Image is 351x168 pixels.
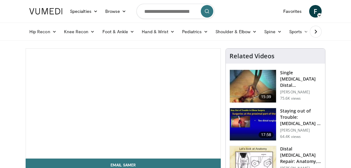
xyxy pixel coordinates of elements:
[260,25,285,38] a: Spine
[136,4,215,19] input: Search topics, interventions
[138,25,178,38] a: Hand & Wrist
[259,94,274,100] span: 15:39
[285,25,312,38] a: Sports
[212,25,260,38] a: Shoulder & Elbow
[230,108,276,141] img: Q2xRg7exoPLTwO8X4xMDoxOjB1O8AjAz_1.150x105_q85_crop-smart_upscale.jpg
[66,5,101,18] a: Specialties
[280,134,301,139] p: 64.4K views
[26,25,60,38] a: Hip Recon
[279,5,305,18] a: Favorites
[309,5,322,18] a: F
[99,25,138,38] a: Foot & Ankle
[230,70,321,103] a: 15:39 Single [MEDICAL_DATA] Distal [MEDICAL_DATA] Tendon Repair using a Button [PERSON_NAME] 75.6...
[178,25,212,38] a: Pediatrics
[101,5,130,18] a: Browse
[60,25,99,38] a: Knee Recon
[230,108,321,141] a: 17:58 Staying out of Trouble: [MEDICAL_DATA] in Distal [MEDICAL_DATA], Dis… [PERSON_NAME] 64.4K v...
[26,49,220,158] video-js: Video Player
[280,146,321,165] h3: Distal [MEDICAL_DATA] Repair: Anatomy, Approaches & Complications
[29,8,62,14] img: VuMedi Logo
[230,52,274,60] h4: Related Videos
[280,90,321,95] p: [PERSON_NAME]
[259,132,274,138] span: 17:58
[230,70,276,102] img: king_0_3.png.150x105_q85_crop-smart_upscale.jpg
[280,108,321,127] h3: Staying out of Trouble: [MEDICAL_DATA] in Distal [MEDICAL_DATA], Dis…
[280,128,321,133] p: [PERSON_NAME]
[280,70,321,88] h3: Single [MEDICAL_DATA] Distal [MEDICAL_DATA] Tendon Repair using a Button
[280,96,301,101] p: 75.6K views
